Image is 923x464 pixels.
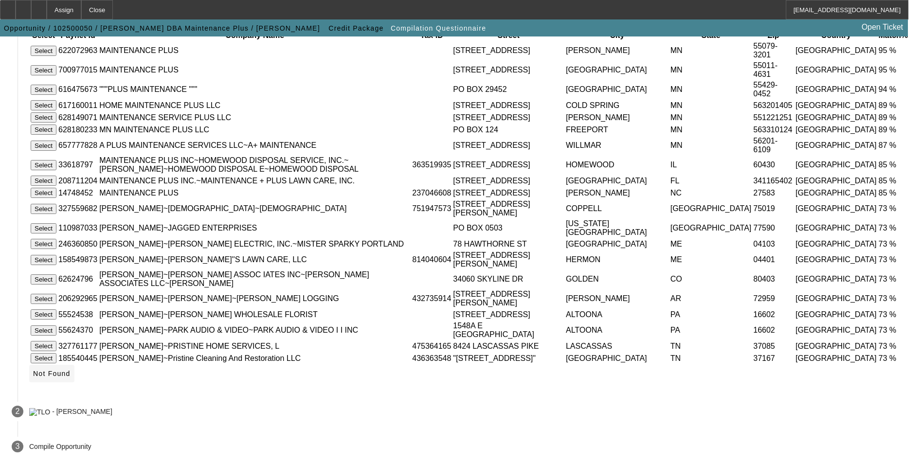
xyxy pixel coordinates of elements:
td: 206292965 [58,289,98,308]
td: [GEOGRAPHIC_DATA] [795,136,877,155]
td: 89 % [878,124,908,135]
button: Select [31,274,56,285]
td: [GEOGRAPHIC_DATA] [795,199,877,218]
td: 72959 [753,289,794,308]
td: TN [670,340,752,352]
td: MN [670,61,752,79]
td: 237046608 [412,187,452,198]
td: FREEPORT [565,124,669,135]
td: 158549873 [58,250,98,269]
span: Compilation Questionnaire [391,24,486,32]
td: MAINTENANCE PLUS [99,187,411,198]
button: Select [31,239,56,249]
td: 327761177 [58,340,98,352]
button: Select [31,309,56,320]
button: Select [31,353,56,363]
td: [GEOGRAPHIC_DATA] [565,80,669,99]
td: GOLDEN [565,270,669,288]
td: CO [670,270,752,288]
p: Compile Opportunity [29,443,91,450]
td: 85 % [878,156,908,174]
td: PO BOX 124 [452,124,564,135]
td: 55011-4631 [753,61,794,79]
td: 657777828 [58,136,98,155]
td: MAINTENANCE PLUS [99,41,411,60]
span: Not Found [33,370,71,377]
button: Select [31,100,56,110]
td: [PERSON_NAME] [565,112,669,123]
td: 55624370 [58,321,98,339]
td: 77590 [753,219,794,237]
td: 622072963 [58,41,98,60]
td: [GEOGRAPHIC_DATA] [670,219,752,237]
td: 628180233 [58,124,98,135]
button: Select [31,141,56,151]
span: Credit Package [328,24,383,32]
td: [GEOGRAPHIC_DATA] [795,340,877,352]
td: MN [670,80,752,99]
td: [GEOGRAPHIC_DATA] [795,61,877,79]
td: 60430 [753,156,794,174]
td: 208711204 [58,175,98,186]
td: 73 % [878,340,908,352]
td: [PERSON_NAME]~[PERSON_NAME] ELECTRIC, INC.~MISTER SPARKY PORTLAND [99,238,411,250]
td: 16602 [753,309,794,320]
td: 62624796 [58,270,98,288]
button: Select [31,125,56,135]
td: 27583 [753,187,794,198]
button: Select [31,341,56,351]
td: [GEOGRAPHIC_DATA] [565,175,669,186]
td: 34060 SKYLINE DR [452,270,564,288]
td: [PERSON_NAME]~Pristine Cleaning And Restoration LLC [99,353,411,364]
td: 475364165 [412,340,452,352]
td: 37167 [753,353,794,364]
td: NC [670,187,752,198]
td: "[STREET_ADDRESS]" [452,353,564,364]
td: AR [670,289,752,308]
td: [GEOGRAPHIC_DATA] [795,187,877,198]
td: MAINTENANCE PLUS INC.~MAINTENANCE + PLUS LAWN CARE, INC. [99,175,411,186]
td: HOMEWOOD [565,156,669,174]
td: [PERSON_NAME] [565,41,669,60]
td: MN [670,100,752,111]
td: 95 % [878,61,908,79]
td: [PERSON_NAME]~[PERSON_NAME]~[PERSON_NAME] LOGGING [99,289,411,308]
td: 246360850 [58,238,98,250]
td: ME [670,250,752,269]
td: MN MAINTENANCE PLUS LLC [99,124,411,135]
td: 628149071 [58,112,98,123]
td: [GEOGRAPHIC_DATA] [795,112,877,123]
td: MN [670,112,752,123]
td: [GEOGRAPHIC_DATA] [795,124,877,135]
td: [STREET_ADDRESS] [452,61,564,79]
td: 14748452 [58,187,98,198]
td: 432735914 [412,289,452,308]
td: FL [670,175,752,186]
td: ALTOONA [565,309,669,320]
td: 94 % [878,80,908,99]
td: 78 HAWTHORNE ST [452,238,564,250]
button: Select [31,223,56,233]
td: 56201-6109 [753,136,794,155]
td: [GEOGRAPHIC_DATA] [795,175,877,186]
td: [PERSON_NAME]~PARK AUDIO & VIDEO~PARK AUDIO & VIDEO I I INC [99,321,411,339]
td: [PERSON_NAME]~[PERSON_NAME] ASSOC IATES INC~[PERSON_NAME] ASSOCIATES LLC~[PERSON_NAME] [99,270,411,288]
span: 3 [16,442,20,451]
td: [GEOGRAPHIC_DATA] [795,41,877,60]
td: [GEOGRAPHIC_DATA] [795,219,877,237]
td: [GEOGRAPHIC_DATA] [565,353,669,364]
td: HERMON [565,250,669,269]
td: [PERSON_NAME]~PRISTINE HOME SERVICES, L [99,340,411,352]
td: [GEOGRAPHIC_DATA] [795,156,877,174]
td: [PERSON_NAME]~[PERSON_NAME]''S LAWN CARE, LLC [99,250,411,269]
td: PA [670,321,752,339]
td: MN [670,136,752,155]
td: 37085 [753,340,794,352]
td: [PERSON_NAME] [565,187,669,198]
td: [GEOGRAPHIC_DATA] [795,321,877,339]
button: Compilation Questionnaire [388,19,489,37]
td: 8424 LASCASSAS PIKE [452,340,564,352]
img: TLO [29,408,50,416]
td: 73 % [878,270,908,288]
td: MN [670,41,752,60]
